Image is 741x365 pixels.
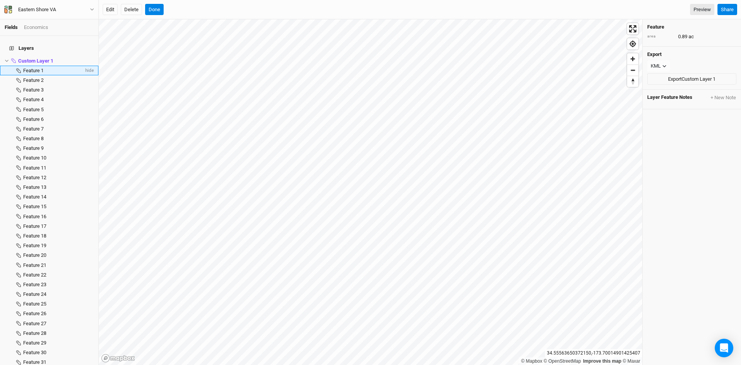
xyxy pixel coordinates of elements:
[23,116,44,122] span: Feature 6
[23,223,94,229] div: Feature 17
[18,58,53,64] span: Custom Layer 1
[23,68,44,73] span: Feature 1
[23,175,46,180] span: Feature 12
[84,66,94,75] span: hide
[23,155,46,161] span: Feature 10
[23,107,44,112] span: Feature 5
[23,301,94,307] div: Feature 25
[583,358,621,364] a: Improve this map
[23,272,94,278] div: Feature 22
[715,339,733,357] div: Open Intercom Messenger
[23,330,46,336] span: Feature 28
[23,243,94,249] div: Feature 19
[23,282,94,288] div: Feature 23
[23,340,94,346] div: Feature 29
[627,23,638,34] button: Enter fullscreen
[23,214,46,219] span: Feature 16
[651,62,661,70] div: KML
[99,19,642,365] canvas: Map
[121,4,142,15] button: Delete
[23,204,46,209] span: Feature 15
[23,136,44,141] span: Feature 8
[23,262,46,268] span: Feature 21
[23,350,94,356] div: Feature 30
[23,350,46,355] span: Feature 30
[23,282,46,287] span: Feature 23
[18,6,56,14] div: Eastern Shore VA
[647,34,674,39] div: area
[23,291,46,297] span: Feature 24
[23,321,94,327] div: Feature 27
[23,107,94,113] div: Feature 5
[23,340,46,346] span: Feature 29
[103,4,118,15] button: Edit
[5,24,18,30] a: Fields
[23,214,94,220] div: Feature 16
[5,41,94,56] h4: Layers
[23,272,46,278] span: Feature 22
[647,33,736,40] div: 0.89
[23,184,46,190] span: Feature 13
[23,87,94,93] div: Feature 3
[647,24,736,30] h4: Feature
[23,233,46,239] span: Feature 18
[23,252,94,258] div: Feature 20
[23,330,94,336] div: Feature 28
[521,358,542,364] a: Mapbox
[23,97,44,102] span: Feature 4
[23,77,44,83] span: Feature 2
[627,76,638,87] button: Reset bearing to north
[145,4,164,15] button: Done
[23,145,44,151] span: Feature 9
[647,94,692,101] span: Layer Feature Notes
[23,87,44,93] span: Feature 3
[623,358,640,364] a: Maxar
[23,116,94,122] div: Feature 6
[23,136,94,142] div: Feature 8
[23,321,46,326] span: Feature 27
[23,184,94,190] div: Feature 13
[23,223,46,229] span: Feature 17
[689,33,694,40] span: ac
[23,291,94,297] div: Feature 24
[544,358,581,364] a: OpenStreetMap
[23,126,44,132] span: Feature 7
[23,233,94,239] div: Feature 18
[23,68,84,74] div: Feature 1
[23,126,94,132] div: Feature 7
[23,262,94,268] div: Feature 21
[710,94,736,101] button: + New Note
[23,194,94,200] div: Feature 14
[4,5,95,14] button: Eastern Shore VA
[23,77,94,83] div: Feature 2
[627,65,638,76] span: Zoom out
[23,243,46,248] span: Feature 19
[690,4,714,15] a: Preview
[23,155,94,161] div: Feature 10
[101,354,135,363] a: Mapbox logo
[647,73,736,85] button: ExportCustom Layer 1
[647,60,670,72] button: KML
[23,204,94,210] div: Feature 15
[23,311,94,317] div: Feature 26
[23,301,46,307] span: Feature 25
[23,252,46,258] span: Feature 20
[627,53,638,65] button: Zoom in
[23,359,46,365] span: Feature 31
[18,58,94,64] div: Custom Layer 1
[627,38,638,49] button: Find my location
[23,145,94,151] div: Feature 9
[23,194,46,200] span: Feature 14
[23,165,46,171] span: Feature 11
[23,165,94,171] div: Feature 11
[545,349,642,357] div: 34.55563650372150 , -173.70014901425407
[23,175,94,181] div: Feature 12
[627,65,638,76] button: Zoom out
[647,51,736,58] h4: Export
[717,4,737,15] button: Share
